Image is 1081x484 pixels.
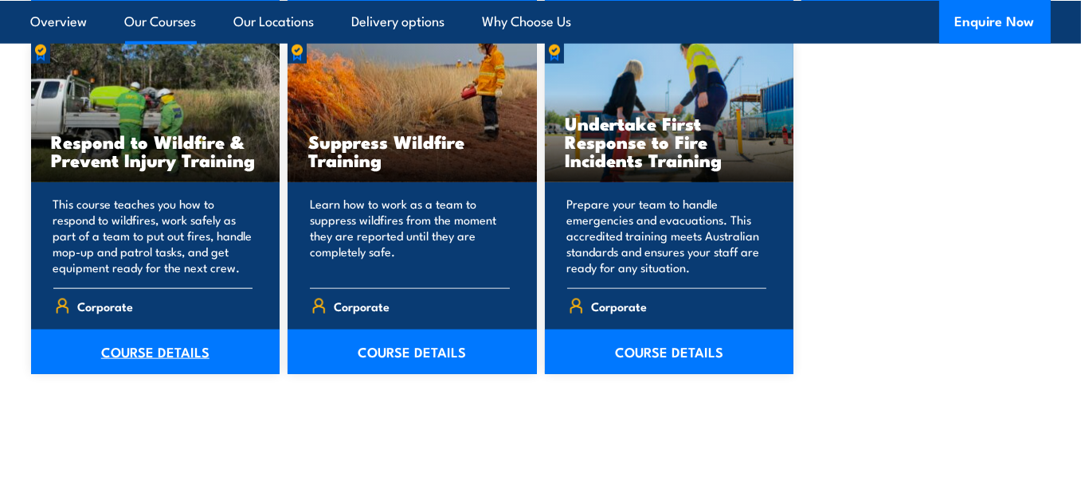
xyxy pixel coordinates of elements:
[566,114,774,169] h3: Undertake First Response to Fire Incidents Training
[335,294,390,318] span: Corporate
[31,330,280,374] a: COURSE DETAILS
[308,132,516,169] h3: Suppress Wildfire Training
[52,132,260,169] h3: Respond to Wildfire & Prevent Injury Training
[288,330,537,374] a: COURSE DETAILS
[77,294,133,318] span: Corporate
[53,196,253,275] p: This course teaches you how to respond to wildfires, work safely as part of a team to put out fir...
[591,294,647,318] span: Corporate
[310,196,510,275] p: Learn how to work as a team to suppress wildfires from the moment they are reported until they ar...
[545,330,794,374] a: COURSE DETAILS
[567,196,767,275] p: Prepare your team to handle emergencies and evacuations. This accredited training meets Australia...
